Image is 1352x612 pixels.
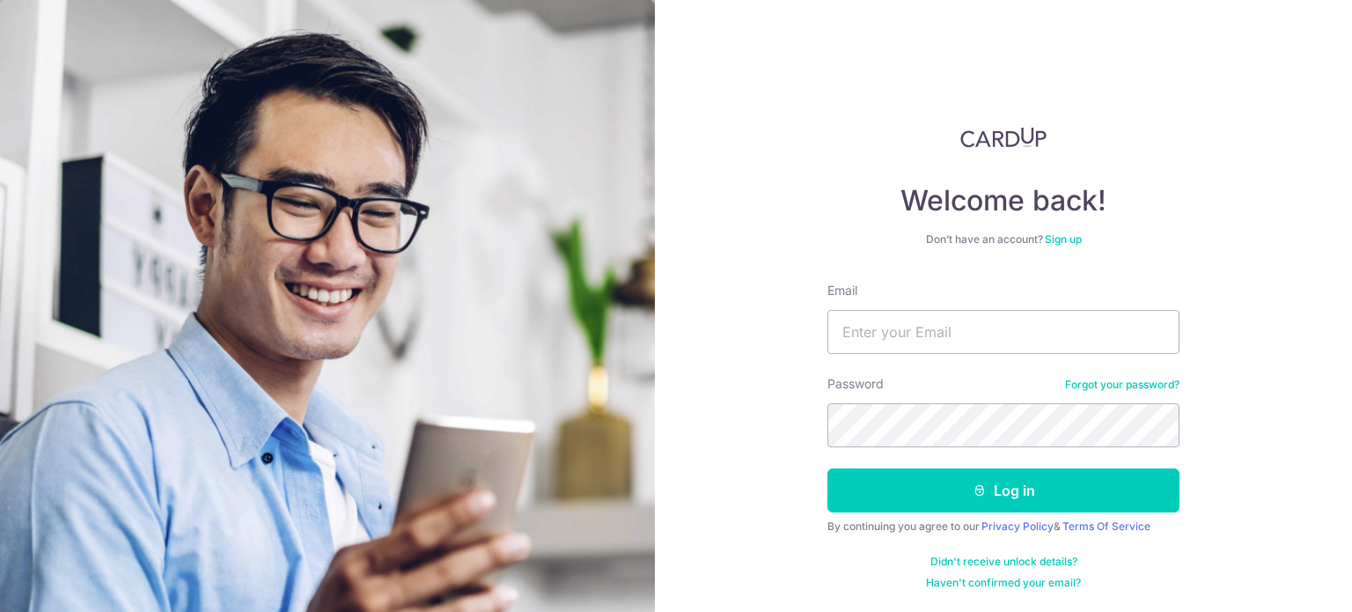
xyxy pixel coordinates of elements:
div: Don’t have an account? [827,232,1179,247]
a: Terms Of Service [1062,520,1150,533]
input: Enter your Email [827,310,1179,354]
a: Haven't confirmed your email? [926,576,1081,590]
label: Password [827,375,884,393]
div: By continuing you agree to our & [827,520,1179,534]
a: Didn't receive unlock details? [930,555,1077,569]
a: Forgot your password? [1065,378,1179,392]
h4: Welcome back! [827,183,1179,218]
img: CardUp Logo [960,127,1047,148]
label: Email [827,282,857,299]
button: Log in [827,468,1179,512]
a: Privacy Policy [981,520,1054,533]
a: Sign up [1045,232,1082,246]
